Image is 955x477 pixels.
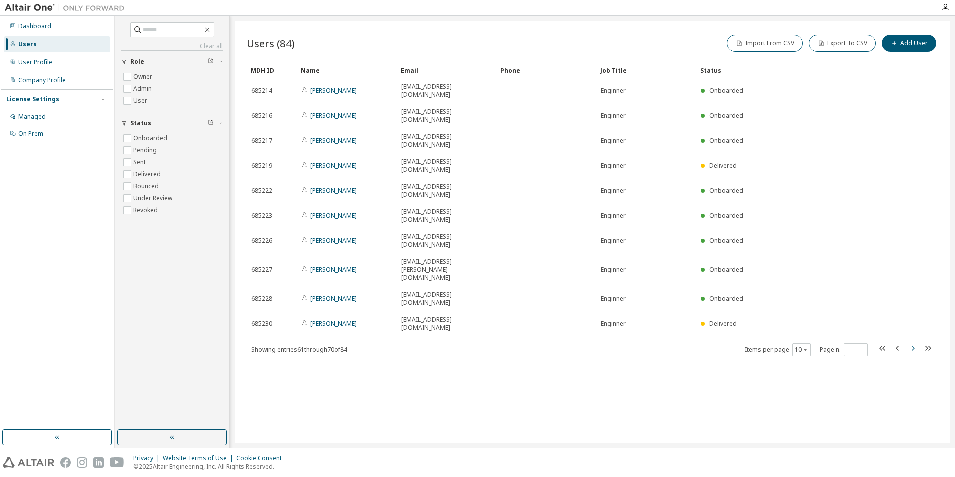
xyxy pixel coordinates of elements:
span: Enginner [601,137,626,145]
span: 685226 [251,237,272,245]
label: User [133,95,149,107]
a: [PERSON_NAME] [310,161,357,170]
div: Dashboard [18,22,51,30]
label: Under Review [133,192,174,204]
span: Enginner [601,112,626,120]
div: License Settings [6,95,59,103]
span: Users (84) [247,36,295,50]
label: Delivered [133,168,163,180]
div: Name [301,62,393,78]
span: 685222 [251,187,272,195]
label: Pending [133,144,159,156]
span: [EMAIL_ADDRESS][DOMAIN_NAME] [401,208,492,224]
div: On Prem [18,130,43,138]
span: [EMAIL_ADDRESS][DOMAIN_NAME] [401,316,492,332]
a: [PERSON_NAME] [310,136,357,145]
span: Onboarded [709,236,743,245]
span: Enginner [601,87,626,95]
span: 685227 [251,266,272,274]
span: Onboarded [709,111,743,120]
span: Enginner [601,266,626,274]
span: 685219 [251,162,272,170]
div: Privacy [133,454,163,462]
img: youtube.svg [110,457,124,468]
label: Bounced [133,180,161,192]
span: [EMAIL_ADDRESS][DOMAIN_NAME] [401,83,492,99]
img: altair_logo.svg [3,457,54,468]
div: Company Profile [18,76,66,84]
a: [PERSON_NAME] [310,236,357,245]
span: Onboarded [709,86,743,95]
img: linkedin.svg [93,457,104,468]
span: [EMAIL_ADDRESS][DOMAIN_NAME] [401,158,492,174]
span: Status [130,119,151,127]
div: Job Title [600,62,692,78]
span: Enginner [601,237,626,245]
label: Revoked [133,204,160,216]
p: © 2025 Altair Engineering, Inc. All Rights Reserved. [133,462,288,471]
span: Items per page [745,343,811,356]
span: Delivered [709,161,737,170]
span: 685214 [251,87,272,95]
a: [PERSON_NAME] [310,186,357,195]
div: Cookie Consent [236,454,288,462]
button: Role [121,51,223,73]
span: 685228 [251,295,272,303]
span: Clear filter [208,58,214,66]
div: Email [401,62,492,78]
a: [PERSON_NAME] [310,265,357,274]
span: [EMAIL_ADDRESS][DOMAIN_NAME] [401,133,492,149]
span: [EMAIL_ADDRESS][DOMAIN_NAME] [401,108,492,124]
button: Status [121,112,223,134]
a: [PERSON_NAME] [310,86,357,95]
div: Phone [500,62,592,78]
span: Enginner [601,212,626,220]
span: Onboarded [709,294,743,303]
div: Status [700,62,886,78]
span: Clear filter [208,119,214,127]
span: [EMAIL_ADDRESS][DOMAIN_NAME] [401,291,492,307]
span: 685216 [251,112,272,120]
span: 685230 [251,320,272,328]
span: Onboarded [709,136,743,145]
span: [EMAIL_ADDRESS][DOMAIN_NAME] [401,183,492,199]
span: Enginner [601,187,626,195]
img: facebook.svg [60,457,71,468]
img: Altair One [5,3,130,13]
button: Export To CSV [809,35,876,52]
span: Enginner [601,320,626,328]
span: Showing entries 61 through 70 of 84 [251,345,347,354]
span: [EMAIL_ADDRESS][DOMAIN_NAME] [401,233,492,249]
div: Users [18,40,37,48]
span: Onboarded [709,211,743,220]
a: [PERSON_NAME] [310,319,357,328]
label: Owner [133,71,154,83]
span: Onboarded [709,265,743,274]
a: [PERSON_NAME] [310,211,357,220]
span: Enginner [601,295,626,303]
div: MDH ID [251,62,293,78]
label: Onboarded [133,132,169,144]
span: Page n. [820,343,868,356]
a: [PERSON_NAME] [310,294,357,303]
span: Delivered [709,319,737,328]
label: Admin [133,83,154,95]
a: [PERSON_NAME] [310,111,357,120]
span: Role [130,58,144,66]
span: 685217 [251,137,272,145]
label: Sent [133,156,148,168]
span: Enginner [601,162,626,170]
span: [EMAIL_ADDRESS][PERSON_NAME][DOMAIN_NAME] [401,258,492,282]
button: Add User [882,35,936,52]
div: User Profile [18,58,52,66]
span: 685223 [251,212,272,220]
div: Website Terms of Use [163,454,236,462]
img: instagram.svg [77,457,87,468]
button: 10 [795,346,808,354]
span: Onboarded [709,186,743,195]
a: Clear all [121,42,223,50]
button: Import From CSV [727,35,803,52]
div: Managed [18,113,46,121]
